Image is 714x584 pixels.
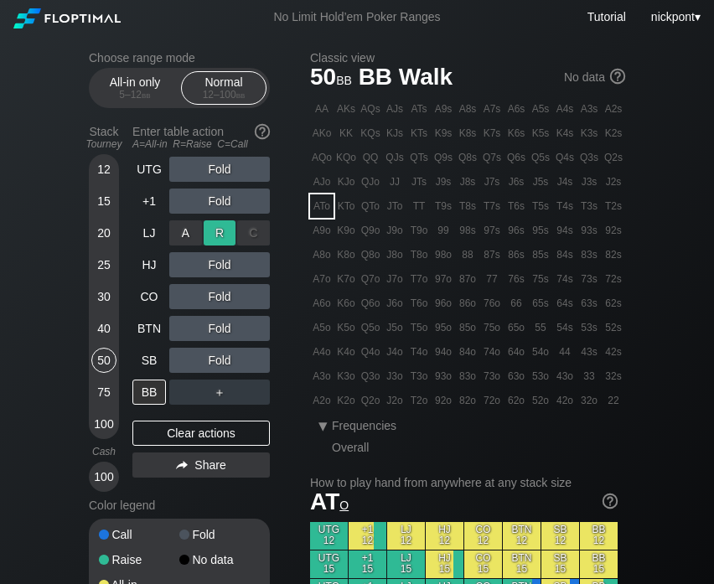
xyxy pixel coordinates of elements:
[580,550,618,578] div: BB 15
[602,219,625,242] div: 92s
[456,97,479,121] div: A8s
[608,67,627,85] img: help.32db89a4.svg
[383,170,406,194] div: JJ
[91,380,116,405] div: 75
[407,389,431,412] div: T2o
[577,170,601,194] div: J3s
[310,364,334,388] div: A3o
[564,70,625,85] div: No data
[577,292,601,315] div: 63s
[480,316,504,339] div: 75o
[310,51,625,65] h2: Classic view
[529,316,552,339] div: 55
[91,411,116,437] div: 100
[456,219,479,242] div: 98s
[359,194,382,218] div: QTo
[432,194,455,218] div: T9s
[602,194,625,218] div: T2s
[503,550,541,578] div: BTN 15
[602,316,625,339] div: 52s
[529,194,552,218] div: T5s
[480,121,504,145] div: K7s
[529,219,552,242] div: 95s
[553,292,577,315] div: 64s
[339,494,349,513] span: o
[407,316,431,339] div: T5o
[647,8,703,26] div: ▾
[169,380,270,405] div: ＋
[383,267,406,291] div: J7o
[480,389,504,412] div: 72o
[426,522,463,550] div: HJ 12
[310,146,334,169] div: AQo
[359,146,382,169] div: QQ
[456,389,479,412] div: 82o
[132,118,270,157] div: Enter table action
[407,121,431,145] div: KTs
[602,340,625,364] div: 42s
[356,65,456,92] span: BB Walk
[359,389,382,412] div: Q2o
[383,194,406,218] div: JTo
[529,389,552,412] div: 52o
[504,243,528,266] div: 86s
[529,170,552,194] div: J5s
[383,389,406,412] div: J2o
[432,389,455,412] div: 92o
[432,340,455,364] div: 94o
[432,267,455,291] div: 97o
[204,220,236,245] div: R
[432,243,455,266] div: 98o
[179,554,260,566] div: No data
[456,267,479,291] div: 87o
[504,316,528,339] div: 65o
[334,292,358,315] div: K6o
[359,170,382,194] div: QJo
[387,522,425,550] div: LJ 12
[91,220,116,245] div: 20
[529,97,552,121] div: A5s
[310,316,334,339] div: A5o
[504,389,528,412] div: 62o
[332,419,396,432] span: Frequencies
[480,219,504,242] div: 97s
[132,380,166,405] div: BB
[602,267,625,291] div: 72s
[91,348,116,373] div: 50
[91,284,116,309] div: 30
[587,10,626,23] a: Tutorial
[383,292,406,315] div: J6o
[334,97,358,121] div: AKs
[504,340,528,364] div: 64o
[464,550,502,578] div: CO 15
[334,219,358,242] div: K9o
[169,220,270,245] div: Fold
[383,316,406,339] div: J5o
[651,10,695,23] span: nickpont
[132,157,166,182] div: UTG
[529,121,552,145] div: K5s
[91,189,116,214] div: 15
[553,97,577,121] div: A4s
[577,219,601,242] div: 93s
[310,389,334,412] div: A2o
[383,340,406,364] div: J4o
[334,146,358,169] div: KQo
[553,219,577,242] div: 94s
[359,364,382,388] div: Q3o
[504,292,528,315] div: 66
[553,340,577,364] div: 44
[529,267,552,291] div: 75s
[383,97,406,121] div: AJs
[185,72,262,104] div: Normal
[480,292,504,315] div: 76o
[332,441,384,454] div: Overall
[82,138,126,150] div: Tourney
[359,340,382,364] div: Q4o
[480,340,504,364] div: 74o
[601,492,619,510] img: help.32db89a4.svg
[504,121,528,145] div: K6s
[480,170,504,194] div: J7s
[169,316,270,341] div: Fold
[310,476,618,489] h2: How to play hand from anywhere at any stack size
